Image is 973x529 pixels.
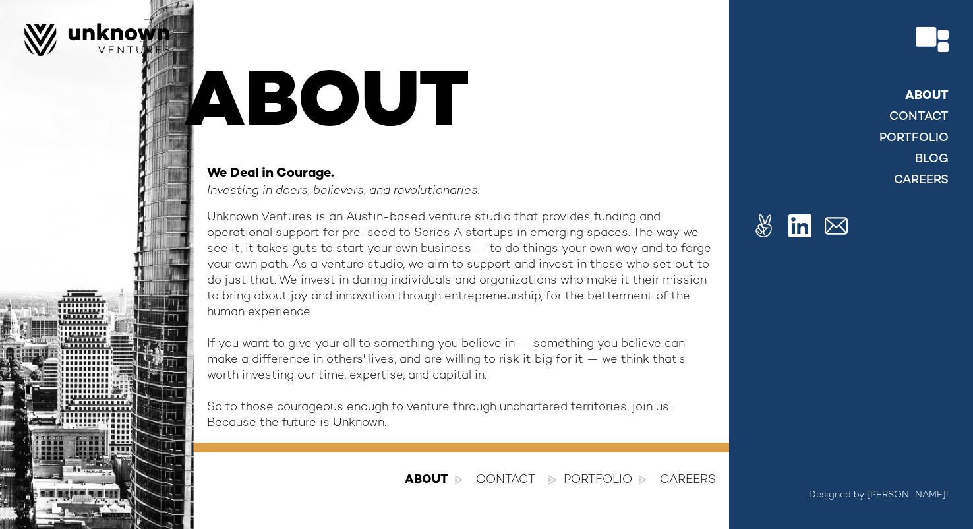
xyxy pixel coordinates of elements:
a: About [905,88,949,104]
a: Careers [894,173,949,189]
img: Image of a Linkedin logo [788,214,811,237]
img: Image of the AngelList logo [752,214,775,237]
img: Image of a white email logo [825,214,848,237]
a: Designed by [PERSON_NAME]! [809,489,949,502]
a: blog [915,152,949,168]
a: Portfolio [879,131,949,146]
img: Image of Unknown Ventures Logo. [24,23,170,56]
a: contact [889,109,949,125]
